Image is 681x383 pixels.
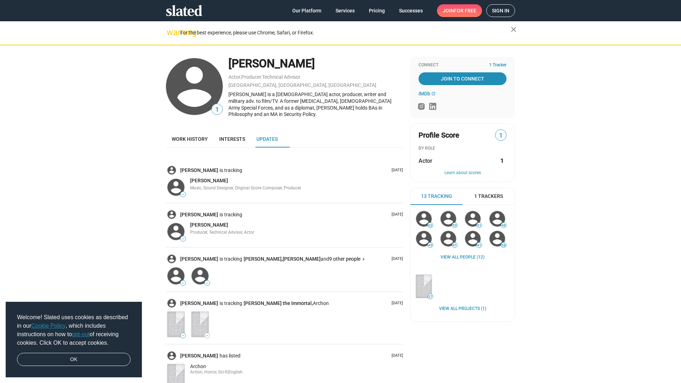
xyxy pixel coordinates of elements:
[172,136,208,142] span: Work history
[31,323,66,329] a: Cookie Policy
[190,363,206,369] span: Archon
[361,256,366,263] mat-icon: keyboard_arrow_right
[313,300,329,306] span: Archon
[181,281,186,285] span: —
[72,331,90,337] a: opt-out
[228,74,240,80] a: Actor
[431,91,436,96] mat-icon: open_in_new
[181,334,186,338] span: —
[389,168,403,173] p: [DATE]
[287,4,327,17] a: Our Platform
[212,105,222,115] span: 1
[190,178,228,183] span: [PERSON_NAME]
[419,146,506,151] div: BY ROLE
[241,74,261,80] a: Producer
[180,28,511,38] div: For the best experience, please use Chrome, Safari, or Firefox.
[190,185,301,190] span: Music, Sound Designer, Original Score Composer, Producer
[419,91,436,96] a: IMDb
[419,131,459,140] span: Profile Score
[180,167,220,174] a: [PERSON_NAME]
[283,256,321,262] a: [PERSON_NAME]
[190,222,228,228] a: [PERSON_NAME]
[452,223,457,228] span: 59
[292,4,321,17] span: Our Platform
[477,243,482,248] span: 41
[227,370,228,374] span: |
[256,136,278,142] span: Updates
[180,211,220,218] a: [PERSON_NAME]
[428,223,433,228] span: 62
[220,167,244,174] span: is tracking
[428,243,433,248] span: 45
[389,301,403,306] p: [DATE]
[389,256,403,262] p: [DATE]
[336,4,355,17] span: Services
[369,4,385,17] span: Pricing
[167,28,175,37] mat-icon: warning
[228,82,376,88] a: [GEOGRAPHIC_DATA], [GEOGRAPHIC_DATA], [GEOGRAPHIC_DATA]
[329,256,365,262] button: 9 other people
[441,255,485,260] a: View all People (12)
[474,193,503,200] span: 1 Trackers
[419,91,430,96] span: IMDb
[419,62,506,68] div: Connect
[509,25,518,34] mat-icon: close
[489,62,506,68] span: 1 Tracker
[428,295,433,299] span: 57
[244,256,283,262] a: [PERSON_NAME],
[190,230,254,235] span: Producer, Technical Advisor, Actor
[262,74,300,80] a: Technical Advisor
[477,223,482,228] span: 51
[261,76,262,79] span: ,
[486,4,515,17] a: Sign in
[454,4,476,17] span: for free
[180,353,220,359] a: [PERSON_NAME]
[166,131,214,148] a: Work history
[439,306,486,312] a: View all Projects (1)
[500,157,504,165] strong: 1
[421,193,452,200] span: 13 Tracking
[501,243,506,248] span: 38
[17,313,131,347] span: Welcome! Slated uses cookies as described in our , which includes instructions on how to of recei...
[419,157,432,165] span: Actor
[17,353,131,366] a: dismiss cookie message
[190,370,227,374] span: Action, Horror, Sci-fi
[330,4,360,17] a: Services
[6,302,142,378] div: cookieconsent
[321,256,329,262] span: and
[228,370,243,374] span: English
[420,72,505,85] span: Join To Connect
[389,212,403,217] p: [DATE]
[180,300,220,307] a: [PERSON_NAME]
[495,131,506,140] span: 1
[214,131,251,148] a: Interests
[501,223,506,228] span: 48
[363,4,391,17] a: Pricing
[393,4,428,17] a: Successes
[244,300,313,307] a: [PERSON_NAME] the Immortal,
[205,281,210,285] span: —
[180,256,220,262] a: [PERSON_NAME]
[219,136,245,142] span: Interests
[181,193,186,196] span: —
[220,256,244,262] span: is tracking
[240,76,241,79] span: ,
[228,56,403,71] div: [PERSON_NAME]
[251,131,283,148] a: Updates
[220,211,244,218] span: is tracking
[437,4,482,17] a: Joinfor free
[452,243,457,248] span: 41
[443,4,476,17] span: Join
[399,4,423,17] span: Successes
[228,91,403,117] div: [PERSON_NAME] is a [DEMOGRAPHIC_DATA] actor, producer, writer and military adv. to film/TV. A for...
[419,170,506,176] button: Learn about scores
[244,300,313,306] span: [PERSON_NAME] the Immortal,
[220,300,244,307] span: is tracking
[220,353,242,359] span: has listed
[205,334,210,338] span: —
[419,72,506,85] a: Join To Connect
[190,177,228,184] a: [PERSON_NAME]
[389,353,403,359] p: [DATE]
